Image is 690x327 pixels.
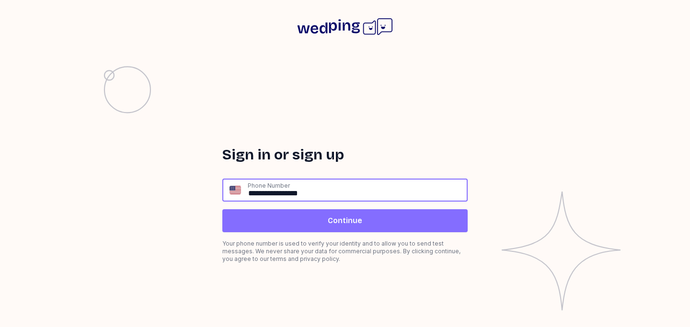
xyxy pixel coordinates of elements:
[270,255,287,262] a: terms
[222,240,468,263] div: Your phone number is used to verify your identity and to allow you to send test messages. We neve...
[222,209,468,232] button: Continue
[300,255,339,262] a: privacy policy
[222,146,468,163] h1: Sign in or sign up
[328,215,362,226] span: Continue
